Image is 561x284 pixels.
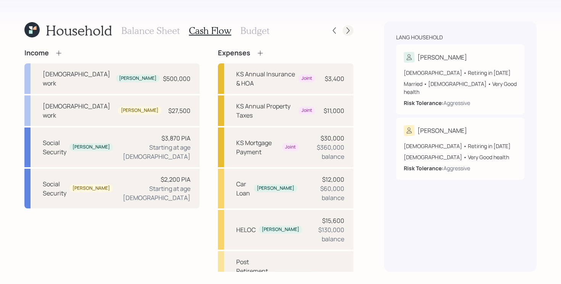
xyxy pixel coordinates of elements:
div: [DEMOGRAPHIC_DATA] work [43,69,113,88]
h1: Household [46,22,112,39]
div: [PERSON_NAME] [73,144,110,150]
div: [PERSON_NAME] [119,75,156,82]
div: Social Security [43,138,66,157]
div: Aggressive [443,164,470,172]
b: Risk Tolerance: [404,165,443,172]
div: $130,000 balance [308,225,344,244]
div: [PERSON_NAME] [418,126,467,135]
div: $60,000 balance [303,184,344,202]
div: Car Loan [236,179,251,198]
div: Joint [285,144,296,150]
h4: Income [24,49,49,57]
div: KS Annual Property Taxes [236,102,295,120]
div: Lang household [396,34,443,41]
div: KS Mortgage Payment [236,138,279,157]
div: KS Annual Insurance & HOA [236,69,295,88]
div: $12,000 [322,175,344,184]
div: Married • [DEMOGRAPHIC_DATA] • Very Good health [404,80,517,96]
div: $500,000 [163,74,190,83]
div: Joint [301,107,312,114]
div: $11,000 [324,106,344,115]
b: Risk Tolerance: [404,99,443,106]
div: Starting at age [DEMOGRAPHIC_DATA] [119,143,190,161]
div: [DEMOGRAPHIC_DATA] • Retiring in [DATE] [404,69,517,77]
div: Starting at age [DEMOGRAPHIC_DATA] [119,184,190,202]
div: [PERSON_NAME] [262,226,299,233]
h3: Budget [240,25,269,36]
div: $27,500 [168,106,190,115]
div: $15,600 [322,216,344,225]
h3: Balance Sheet [121,25,180,36]
div: Aggressive [443,99,470,107]
div: $30,000 [321,134,344,143]
div: [DEMOGRAPHIC_DATA] work [43,102,115,120]
div: [PERSON_NAME] [73,185,110,192]
div: [PERSON_NAME] [418,53,467,62]
div: $3,400 [325,74,344,83]
div: Social Security [43,179,66,198]
div: $360,000 balance [305,143,344,161]
div: $2,200 PIA [161,175,190,184]
h3: Cash Flow [189,25,231,36]
div: $6,500 [324,271,344,280]
div: [DEMOGRAPHIC_DATA] • Retiring in [DATE] [404,142,517,150]
div: HELOC [236,225,256,234]
div: [PERSON_NAME] [121,107,158,114]
div: [DEMOGRAPHIC_DATA] • Very Good health [404,153,517,161]
div: [PERSON_NAME] [257,185,294,192]
h4: Expenses [218,49,250,57]
div: Joint [301,75,312,82]
div: $3,870 PIA [161,134,190,143]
